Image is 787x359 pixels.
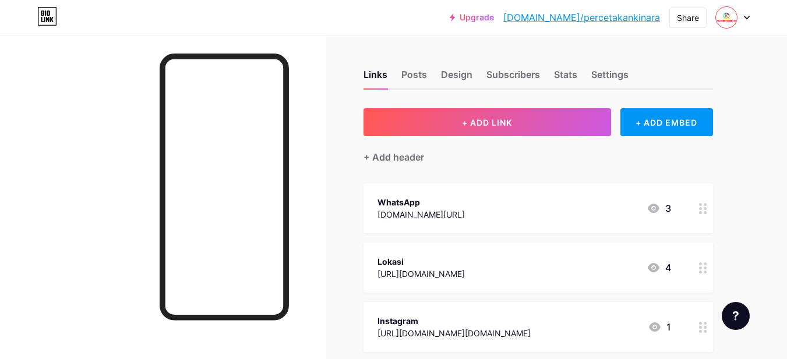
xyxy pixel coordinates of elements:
[620,108,713,136] div: + ADD EMBED
[377,196,465,208] div: WhatsApp
[377,268,465,280] div: [URL][DOMAIN_NAME]
[503,10,660,24] a: [DOMAIN_NAME]/percetakankinara
[462,118,512,127] span: + ADD LINK
[648,320,671,334] div: 1
[647,261,671,275] div: 4
[554,67,577,88] div: Stats
[401,67,427,88] div: Posts
[377,208,465,221] div: [DOMAIN_NAME][URL]
[377,315,531,327] div: Instagram
[377,327,531,339] div: [URL][DOMAIN_NAME][DOMAIN_NAME]
[363,108,611,136] button: + ADD LINK
[441,67,472,88] div: Design
[647,201,671,215] div: 3
[591,67,629,88] div: Settings
[363,150,424,164] div: + Add header
[486,67,540,88] div: Subscribers
[450,13,494,22] a: Upgrade
[677,12,699,24] div: Share
[715,6,737,29] img: percetakankinara
[377,255,465,268] div: Lokasi
[363,67,387,88] div: Links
